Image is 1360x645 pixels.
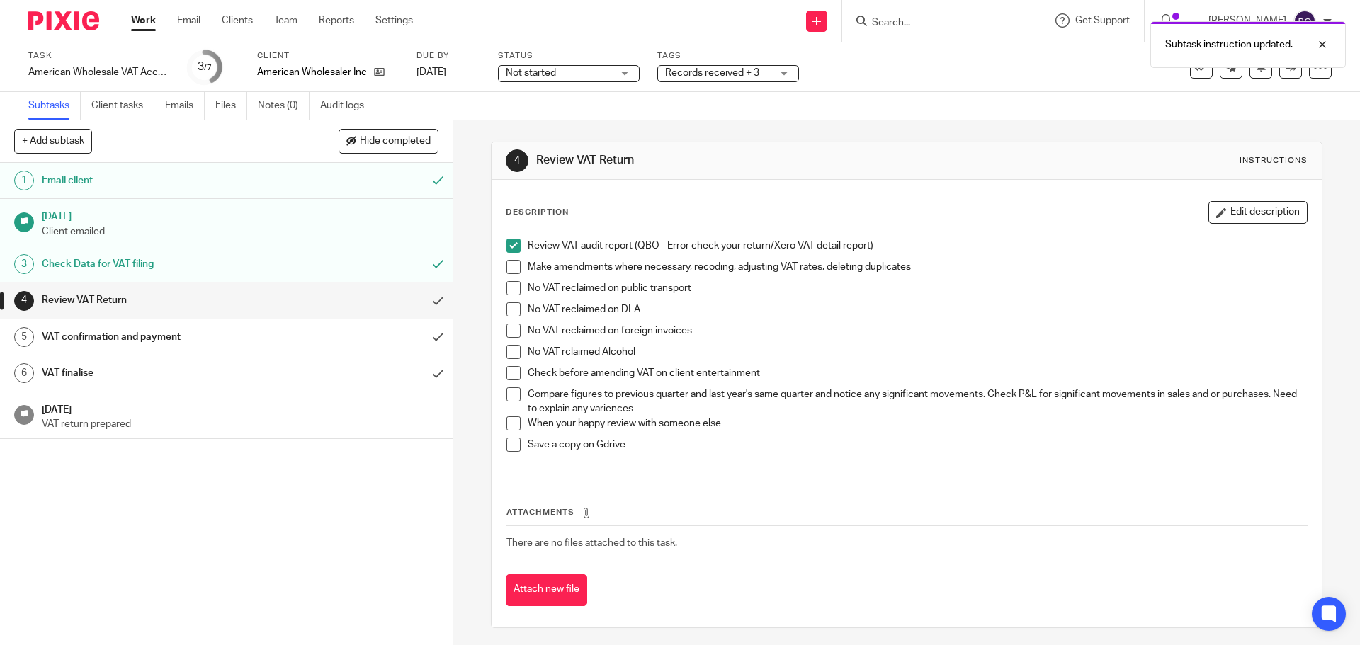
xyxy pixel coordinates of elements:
[1240,155,1308,166] div: Instructions
[14,291,34,311] div: 4
[42,290,287,311] h1: Review VAT Return
[528,345,1306,359] p: No VAT rclaimed Alcohol
[198,59,212,75] div: 3
[528,324,1306,338] p: No VAT reclaimed on foreign invoices
[28,92,81,120] a: Subtasks
[416,67,446,77] span: [DATE]
[28,65,170,79] div: American Wholesale VAT Accounting Procedures - Mar, Jun, Sept & Dec
[14,129,92,153] button: + Add subtask
[360,136,431,147] span: Hide completed
[506,574,587,606] button: Attach new file
[506,207,569,218] p: Description
[42,170,287,191] h1: Email client
[42,253,287,275] h1: Check Data for VAT filing
[257,50,399,62] label: Client
[222,13,253,28] a: Clients
[528,387,1306,416] p: Compare figures to previous quarter and last year's same quarter and notice any significant movem...
[28,65,170,79] div: American Wholesale VAT Accounting Procedures - Mar, Jun, Sept &amp; Dec
[528,260,1306,274] p: Make amendments where necessary, recoding, adjusting VAT rates, deleting duplicates
[506,149,528,172] div: 4
[215,92,247,120] a: Files
[28,11,99,30] img: Pixie
[528,366,1306,380] p: Check before amending VAT on client entertainment
[42,399,438,417] h1: [DATE]
[91,92,154,120] a: Client tasks
[1165,38,1293,52] p: Subtask instruction updated.
[506,538,677,548] span: There are no files attached to this task.
[506,508,574,516] span: Attachments
[536,153,937,168] h1: Review VAT Return
[165,92,205,120] a: Emails
[375,13,413,28] a: Settings
[319,13,354,28] a: Reports
[257,65,367,79] p: American Wholesaler Inc
[42,206,438,224] h1: [DATE]
[665,68,759,78] span: Records received + 3
[42,326,287,348] h1: VAT confirmation and payment
[177,13,200,28] a: Email
[339,129,438,153] button: Hide completed
[657,50,799,62] label: Tags
[320,92,375,120] a: Audit logs
[528,416,1306,430] p: When your happy review with someone else
[1208,201,1308,224] button: Edit description
[42,363,287,384] h1: VAT finalise
[498,50,640,62] label: Status
[506,68,556,78] span: Not started
[258,92,310,120] a: Notes (0)
[28,50,170,62] label: Task
[528,302,1306,316] p: No VAT reclaimed on DLA
[528,281,1306,295] p: No VAT reclaimed on public transport
[528,239,1306,253] p: Review VAT audit report (QBO - Error check your return/Xero VAT detail report)
[528,438,1306,452] p: Save a copy on Gdrive
[14,363,34,383] div: 6
[131,13,156,28] a: Work
[1293,10,1316,33] img: svg%3E
[42,417,438,431] p: VAT return prepared
[14,254,34,274] div: 3
[274,13,297,28] a: Team
[204,64,212,72] small: /7
[42,224,438,239] p: Client emailed
[416,50,480,62] label: Due by
[14,327,34,347] div: 5
[14,171,34,190] div: 1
